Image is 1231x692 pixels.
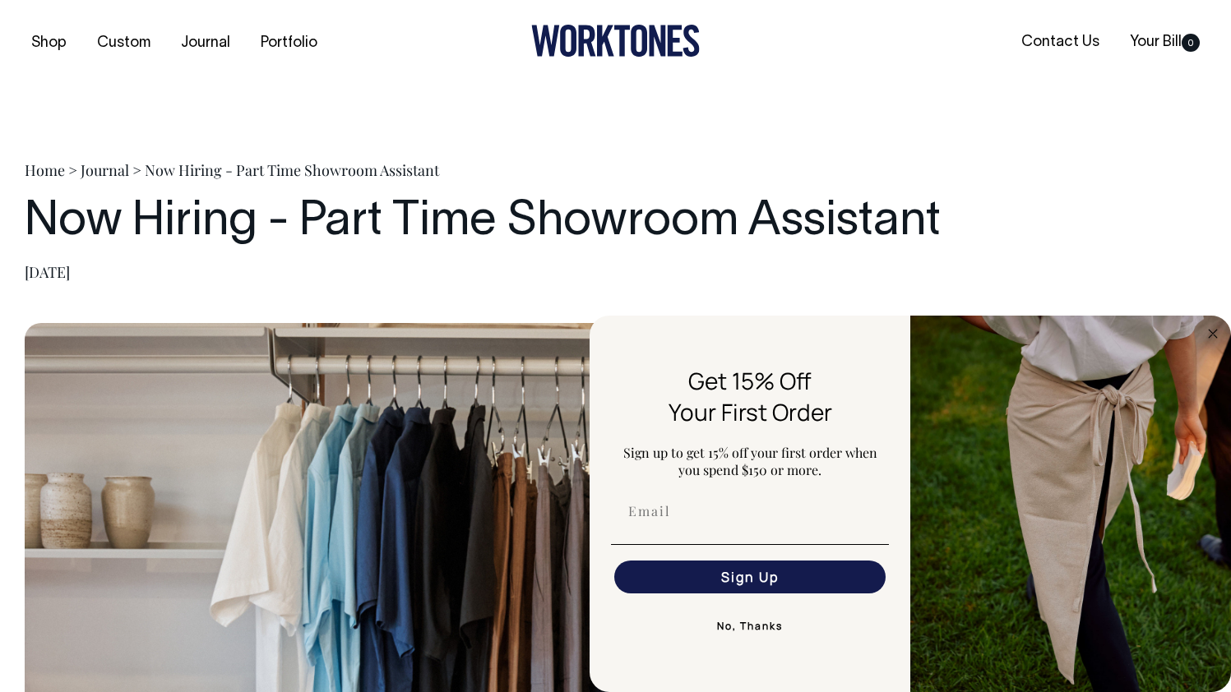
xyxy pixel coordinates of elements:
[25,262,70,282] time: [DATE]
[688,365,812,396] span: Get 15% Off
[614,495,886,528] input: Email
[910,316,1231,692] img: 5e34ad8f-4f05-4173-92a8-ea475ee49ac9.jpeg
[611,544,889,545] img: underline
[623,444,877,478] span: Sign up to get 15% off your first order when you spend $150 or more.
[132,160,141,180] span: >
[25,30,73,57] a: Shop
[1182,34,1200,52] span: 0
[669,396,832,427] span: Your First Order
[145,160,439,180] span: Now Hiring - Part Time Showroom Assistant
[590,316,1231,692] div: FLYOUT Form
[1123,29,1206,56] a: Your Bill0
[68,160,77,180] span: >
[81,160,129,180] a: Journal
[614,561,886,593] button: Sign Up
[254,30,324,57] a: Portfolio
[1015,29,1106,56] a: Contact Us
[25,196,1206,249] h1: Now Hiring - Part Time Showroom Assistant
[1203,324,1223,344] button: Close dialog
[90,30,157,57] a: Custom
[25,160,65,180] a: Home
[611,610,889,643] button: No, Thanks
[174,30,237,57] a: Journal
